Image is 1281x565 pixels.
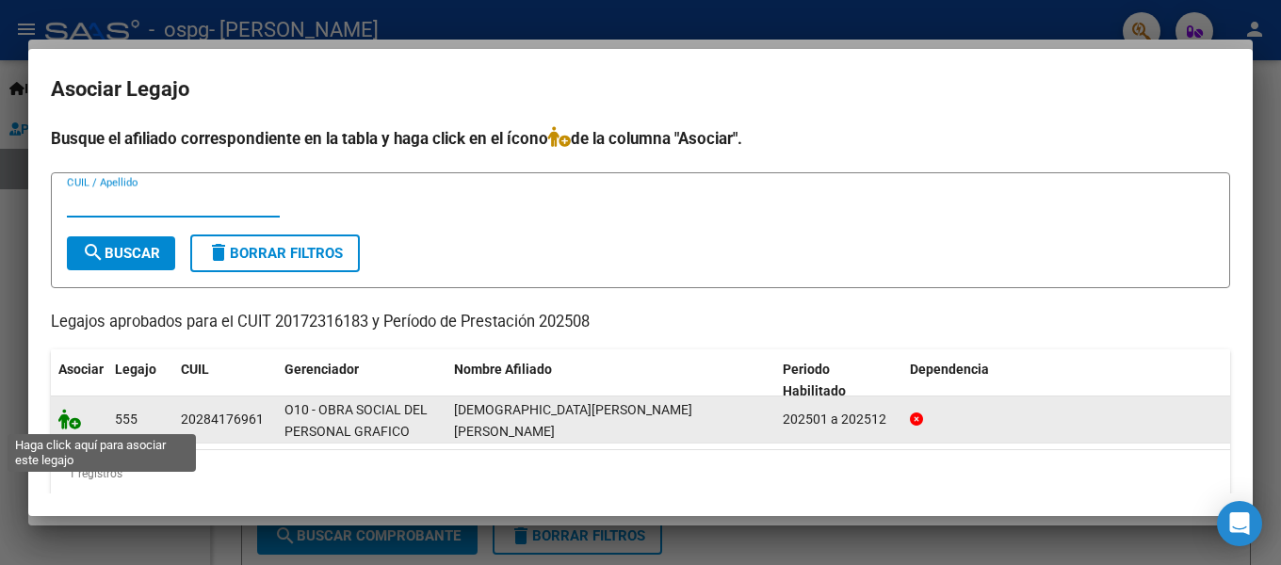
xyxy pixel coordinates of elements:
[51,126,1230,151] h4: Busque el afiliado correspondiente en la tabla y haga click en el ícono de la columna "Asociar".
[284,362,359,377] span: Gerenciador
[82,245,160,262] span: Buscar
[207,241,230,264] mat-icon: delete
[51,311,1230,334] p: Legajos aprobados para el CUIT 20172316183 y Período de Prestación 202508
[454,362,552,377] span: Nombre Afiliado
[115,362,156,377] span: Legajo
[67,236,175,270] button: Buscar
[454,402,692,439] span: JUAREZ FERNANDO GABRIEL
[190,234,360,272] button: Borrar Filtros
[1217,501,1262,546] div: Open Intercom Messenger
[783,409,895,430] div: 202501 a 202512
[446,349,775,412] datatable-header-cell: Nombre Afiliado
[51,450,1230,497] div: 1 registros
[181,362,209,377] span: CUIL
[284,402,428,439] span: O10 - OBRA SOCIAL DEL PERSONAL GRAFICO
[58,362,104,377] span: Asociar
[277,349,446,412] datatable-header-cell: Gerenciador
[207,245,343,262] span: Borrar Filtros
[107,349,173,412] datatable-header-cell: Legajo
[910,362,989,377] span: Dependencia
[775,349,902,412] datatable-header-cell: Periodo Habilitado
[783,362,846,398] span: Periodo Habilitado
[173,349,277,412] datatable-header-cell: CUIL
[82,241,105,264] mat-icon: search
[115,412,138,427] span: 555
[181,409,264,430] div: 20284176961
[902,349,1231,412] datatable-header-cell: Dependencia
[51,349,107,412] datatable-header-cell: Asociar
[51,72,1230,107] h2: Asociar Legajo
